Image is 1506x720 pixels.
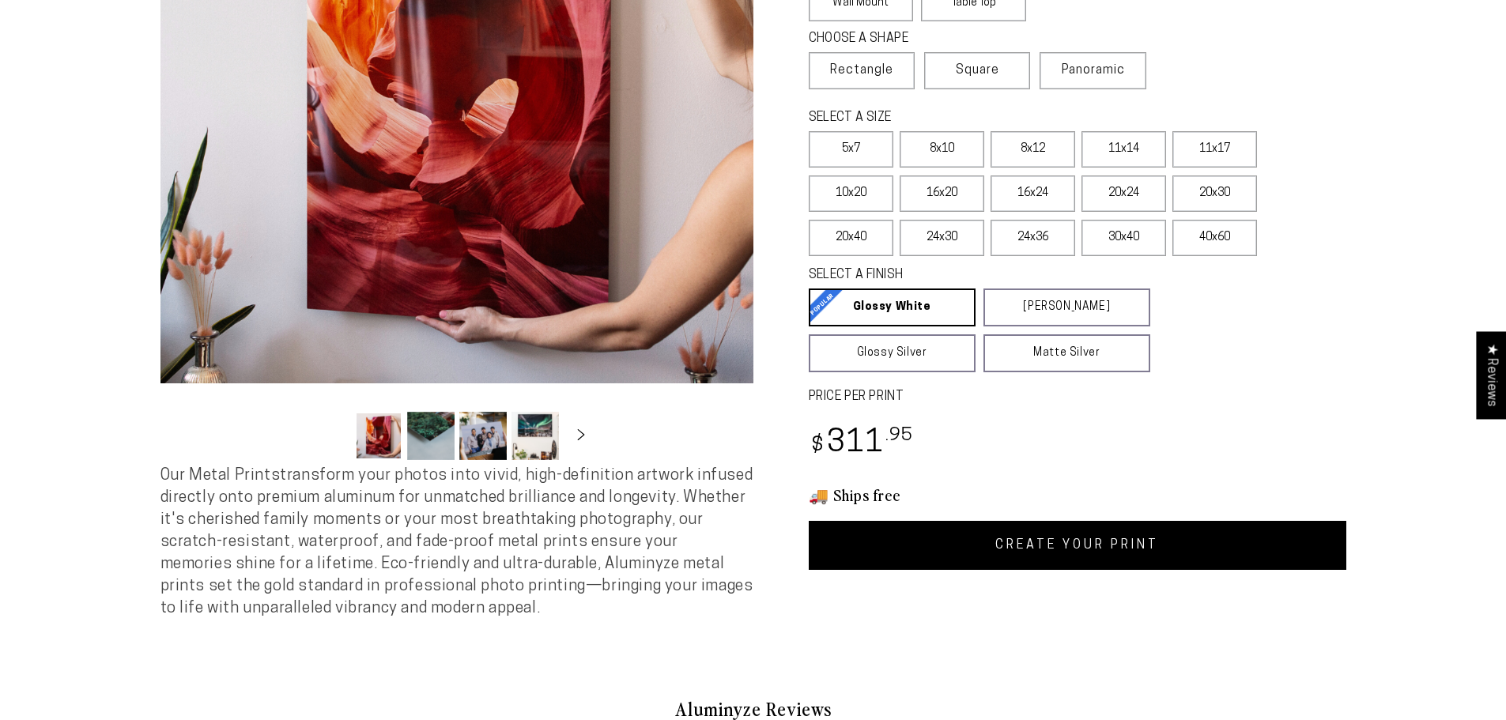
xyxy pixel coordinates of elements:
button: Load image 3 in gallery view [459,412,507,460]
label: 10x20 [809,175,893,212]
legend: CHOOSE A SHAPE [809,30,1014,48]
label: 24x36 [991,220,1075,256]
label: 16x24 [991,175,1075,212]
label: 5x7 [809,131,893,168]
span: Panoramic [1062,64,1125,77]
button: Load image 1 in gallery view [355,412,402,460]
button: Slide right [564,418,598,453]
legend: SELECT A SIZE [809,109,1125,127]
a: [PERSON_NAME] [983,288,1150,326]
label: 40x60 [1172,220,1257,256]
button: Slide left [315,418,350,453]
bdi: 311 [809,428,914,459]
label: 16x20 [900,175,984,212]
h3: 🚚 Ships free [809,484,1346,505]
span: Square [956,61,999,80]
span: Our Metal Prints transform your photos into vivid, high-definition artwork infused directly onto ... [160,468,753,616]
button: Load image 4 in gallery view [511,412,559,460]
label: PRICE PER PRINT [809,388,1346,406]
label: 20x30 [1172,175,1257,212]
a: CREATE YOUR PRINT [809,521,1346,570]
div: Click to open Judge.me floating reviews tab [1476,331,1506,419]
label: 20x24 [1081,175,1166,212]
label: 8x12 [991,131,1075,168]
label: 11x17 [1172,131,1257,168]
span: Rectangle [830,61,893,80]
label: 8x10 [900,131,984,168]
button: Load image 2 in gallery view [407,412,455,460]
span: $ [811,435,825,457]
sup: .95 [885,427,914,445]
label: 24x30 [900,220,984,256]
a: Glossy Silver [809,334,976,372]
label: 11x14 [1081,131,1166,168]
legend: SELECT A FINISH [809,266,1112,285]
a: Matte Silver [983,334,1150,372]
label: 20x40 [809,220,893,256]
a: Glossy White [809,288,976,326]
label: 30x40 [1081,220,1166,256]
